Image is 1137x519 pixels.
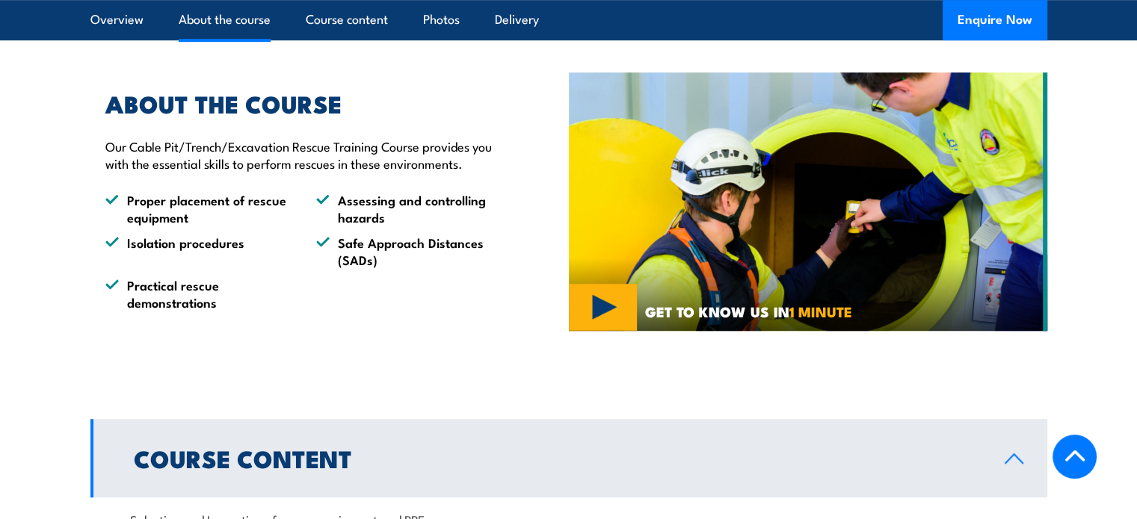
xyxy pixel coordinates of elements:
[134,447,981,468] h2: Course Content
[789,300,852,322] strong: 1 MINUTE
[105,137,500,173] p: Our Cable Pit/Trench/Excavation Rescue Training Course provides you with the essential skills to ...
[105,234,289,269] li: Isolation procedures
[105,93,500,114] h2: ABOUT THE COURSE
[316,234,500,269] li: Safe Approach Distances (SADs)
[645,305,852,318] span: GET TO KNOW US IN
[316,191,500,226] li: Assessing and controlling hazards
[105,191,289,226] li: Proper placement of rescue equipment
[90,419,1047,497] a: Course Content
[105,276,289,311] li: Practical rescue demonstrations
